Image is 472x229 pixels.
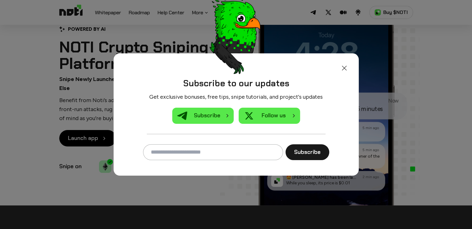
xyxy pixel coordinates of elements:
span: Follow us [262,111,286,120]
button: Subscribe [285,144,329,160]
img: Parrot hand [211,44,249,78]
img: Close Icon [340,64,348,72]
a: Follow us [239,108,300,124]
p: Get exclusive bonuses, free tips, snipe tutorials, and project's updates [124,92,348,101]
a: Subscribe [172,108,234,124]
h4: Subscribe to our updates [124,78,348,89]
span: Subscribe [194,111,220,120]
